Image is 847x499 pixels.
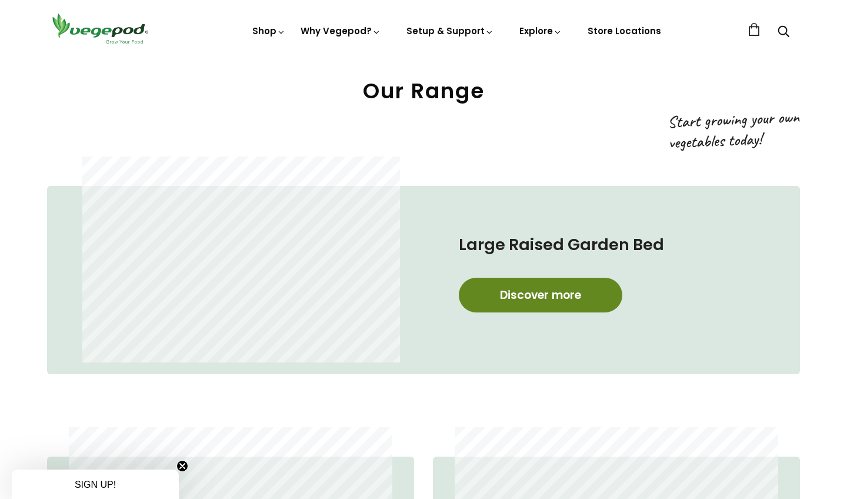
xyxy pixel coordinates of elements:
a: Setup & Support [406,25,493,37]
img: Vegepod [47,12,153,45]
button: Close teaser [176,460,188,472]
span: SIGN UP! [75,480,116,490]
a: Store Locations [588,25,661,37]
div: SIGN UP!Close teaser [12,470,179,499]
a: Why Vegepod? [301,25,381,37]
h2: Our Range [47,78,800,104]
a: Shop [252,25,285,37]
a: Discover more [459,278,622,312]
h4: Large Raised Garden Bed [459,233,753,257]
a: Explore [519,25,562,37]
a: Search [778,26,789,39]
